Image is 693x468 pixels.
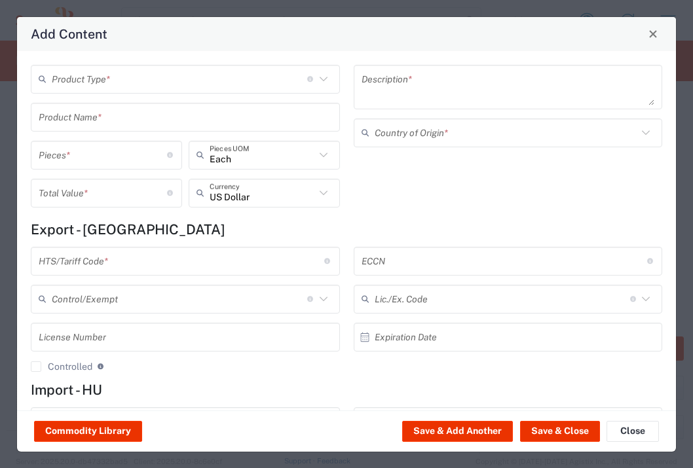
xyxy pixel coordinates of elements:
[644,25,662,43] button: Close
[34,421,142,442] button: Commodity Library
[31,361,92,372] label: Controlled
[31,24,107,43] h4: Add Content
[402,421,513,442] button: Save & Add Another
[607,421,659,442] button: Close
[31,221,662,238] h4: Export - [GEOGRAPHIC_DATA]
[520,421,600,442] button: Save & Close
[31,382,662,398] h4: Import - HU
